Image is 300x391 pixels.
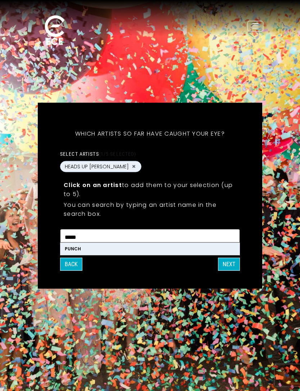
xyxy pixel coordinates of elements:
[60,121,240,146] h5: Which artists so far have caught your eye?
[60,258,82,270] button: Back
[64,180,236,198] p: to add them to your selection (up to 5).
[247,21,263,32] button: Toggle navigation
[218,258,240,270] button: Next
[65,163,129,170] span: HEADS UP [PERSON_NAME]
[60,242,240,255] li: PUNCH
[99,151,136,156] span: (1/5 selected)
[60,150,136,157] label: Select artists
[64,200,236,218] p: You can search by typing an artist name in the search box.
[37,13,73,48] img: ece_new_logo_whitev2-1.png
[65,233,235,240] textarea: Search
[131,163,137,170] button: Remove HEADS UP PENNY
[64,181,122,189] strong: Click on an artist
